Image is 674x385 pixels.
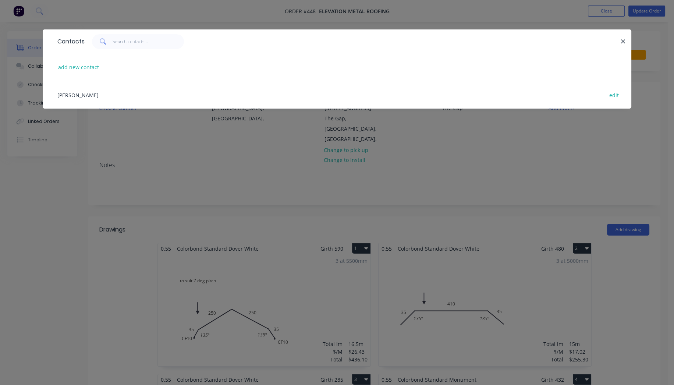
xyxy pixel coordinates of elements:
[100,92,102,99] span: -
[54,62,103,72] button: add new contact
[113,34,184,49] input: Search contacts...
[57,92,99,99] span: [PERSON_NAME]
[605,90,622,100] button: edit
[54,30,85,53] div: Contacts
